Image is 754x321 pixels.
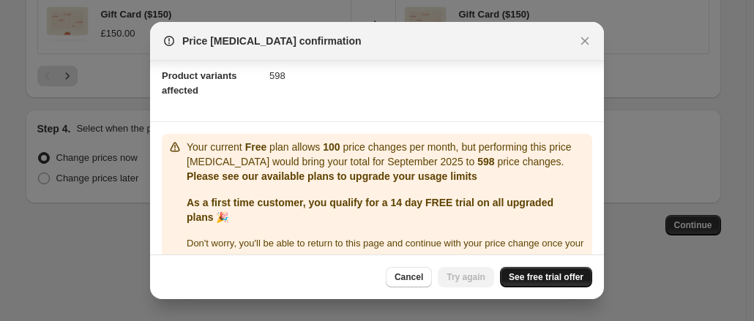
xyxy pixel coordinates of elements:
[269,56,592,95] dd: 598
[245,141,267,153] b: Free
[500,267,592,287] a: See free trial offer
[187,197,553,223] b: As a first time customer, you qualify for a 14 day FREE trial on all upgraded plans 🎉
[477,156,494,167] b: 598
[162,70,237,96] span: Product variants affected
[509,271,583,283] span: See free trial offer
[187,169,586,184] p: Please see our available plans to upgrade your usage limits
[187,140,586,169] p: Your current plan allows price changes per month, but performing this price [MEDICAL_DATA] would ...
[182,34,362,48] span: Price [MEDICAL_DATA] confirmation
[323,141,340,153] b: 100
[575,31,595,51] button: Close
[187,238,583,263] span: Don ' t worry, you ' ll be able to return to this page and continue with your price change once y...
[386,267,432,287] button: Cancel
[395,271,423,283] span: Cancel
